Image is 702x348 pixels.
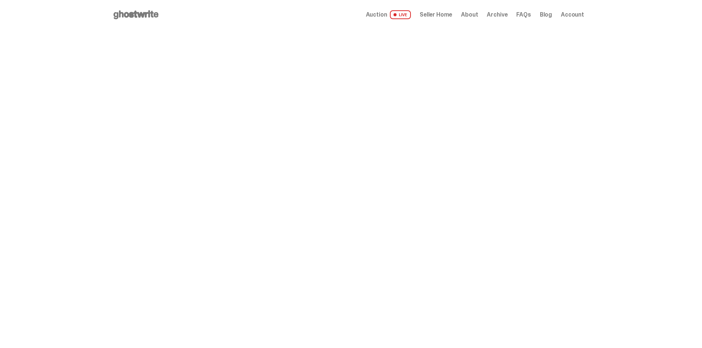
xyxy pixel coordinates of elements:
[366,10,411,19] a: Auction LIVE
[420,12,452,18] a: Seller Home
[487,12,507,18] a: Archive
[366,12,387,18] span: Auction
[561,12,584,18] a: Account
[390,10,411,19] span: LIVE
[516,12,531,18] a: FAQs
[540,12,552,18] a: Blog
[461,12,478,18] a: About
